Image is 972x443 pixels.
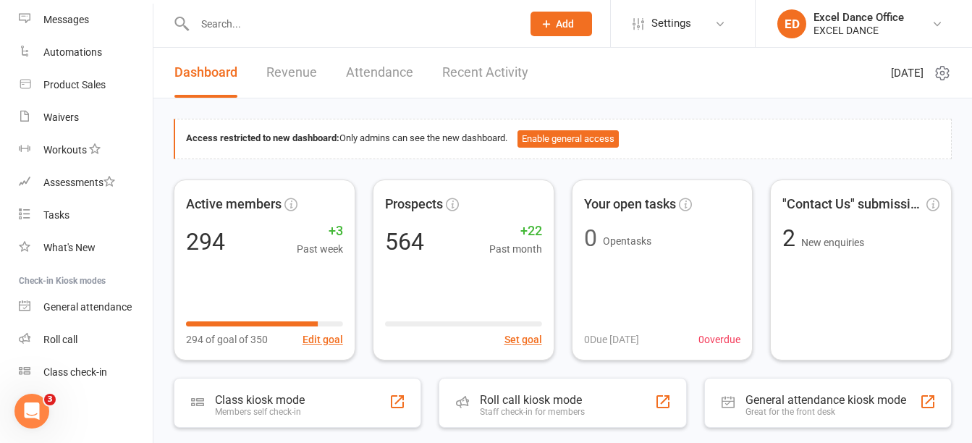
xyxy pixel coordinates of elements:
[891,64,924,82] span: [DATE]
[813,11,904,24] div: Excel Dance Office
[745,393,906,407] div: General attendance kiosk mode
[489,221,542,242] span: +22
[480,393,585,407] div: Roll call kiosk mode
[19,324,153,356] a: Roll call
[782,194,924,215] span: "Contact Us" submissions
[19,69,153,101] a: Product Sales
[186,132,339,143] strong: Access restricted to new dashboard:
[14,394,49,429] iframe: Intercom live chat
[19,166,153,199] a: Assessments
[504,332,542,347] button: Set goal
[745,407,906,417] div: Great for the front desk
[215,407,305,417] div: Members self check-in
[19,232,153,264] a: What's New
[346,48,413,98] a: Attendance
[782,224,801,252] span: 2
[215,393,305,407] div: Class kiosk mode
[43,79,106,90] div: Product Sales
[186,130,940,148] div: Only admins can see the new dashboard.
[801,237,864,248] span: New enquiries
[19,134,153,166] a: Workouts
[698,332,740,347] span: 0 overdue
[186,332,268,347] span: 294 of goal of 350
[297,221,343,242] span: +3
[531,12,592,36] button: Add
[19,101,153,134] a: Waivers
[19,4,153,36] a: Messages
[19,199,153,232] a: Tasks
[303,332,343,347] button: Edit goal
[43,334,77,345] div: Roll call
[584,227,597,250] div: 0
[19,291,153,324] a: General attendance kiosk mode
[43,177,115,188] div: Assessments
[266,48,317,98] a: Revenue
[813,24,904,37] div: EXCEL DANCE
[584,194,676,215] span: Your open tasks
[556,18,574,30] span: Add
[43,209,69,221] div: Tasks
[43,301,132,313] div: General attendance
[186,194,282,215] span: Active members
[186,230,225,253] div: 294
[43,14,89,25] div: Messages
[651,7,691,40] span: Settings
[43,46,102,58] div: Automations
[385,194,443,215] span: Prospects
[43,111,79,123] div: Waivers
[19,36,153,69] a: Automations
[517,130,619,148] button: Enable general access
[190,14,512,34] input: Search...
[19,356,153,389] a: Class kiosk mode
[480,407,585,417] div: Staff check-in for members
[777,9,806,38] div: ED
[442,48,528,98] a: Recent Activity
[43,144,87,156] div: Workouts
[385,230,424,253] div: 564
[43,366,107,378] div: Class check-in
[174,48,237,98] a: Dashboard
[584,332,639,347] span: 0 Due [DATE]
[43,242,96,253] div: What's New
[603,235,651,247] span: Open tasks
[489,241,542,257] span: Past month
[297,241,343,257] span: Past week
[44,394,56,405] span: 3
